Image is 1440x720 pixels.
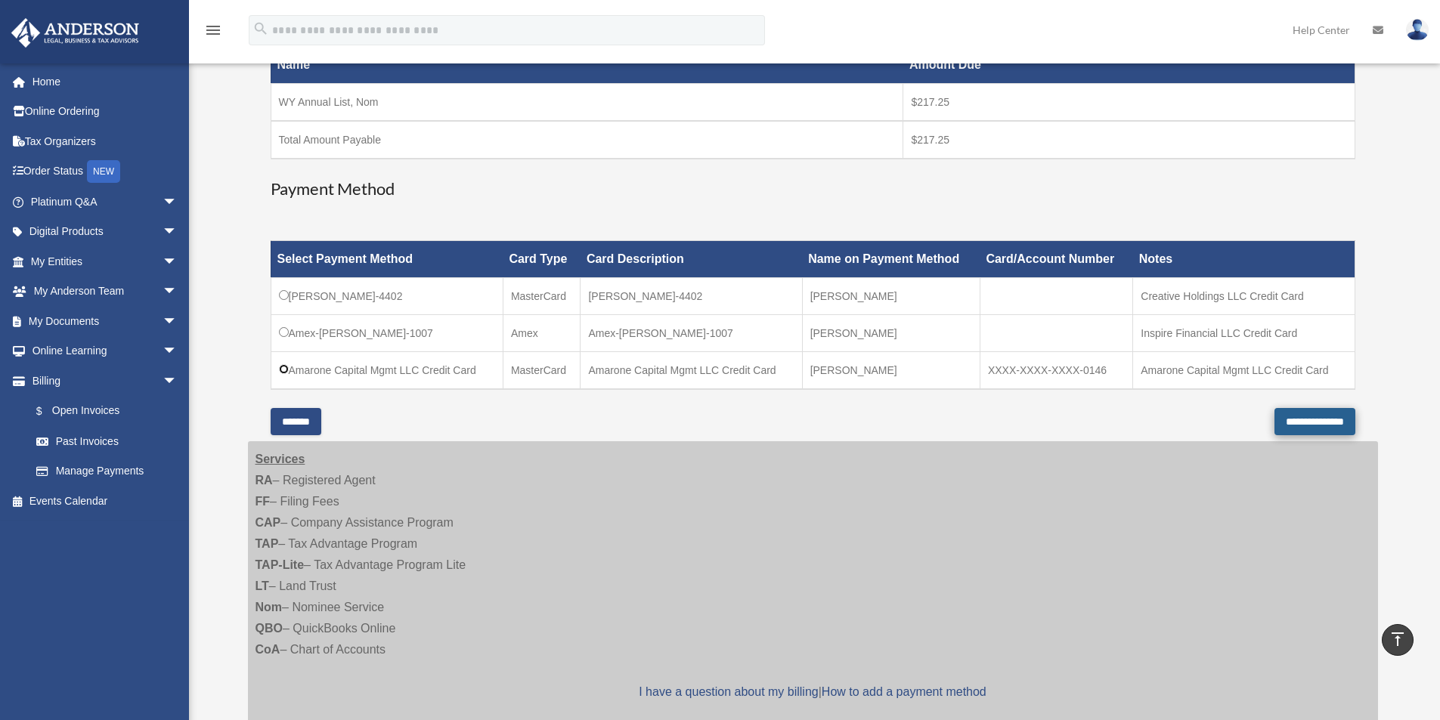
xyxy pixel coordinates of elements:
th: Notes [1133,241,1355,278]
td: $217.25 [903,121,1355,159]
td: [PERSON_NAME] [802,278,980,315]
th: Amount Due [903,47,1355,84]
a: Tax Organizers [11,126,200,156]
a: My Entitiesarrow_drop_down [11,246,200,277]
a: menu [204,26,222,39]
span: $ [45,402,52,421]
span: arrow_drop_down [163,336,193,367]
a: Online Learningarrow_drop_down [11,336,200,366]
span: arrow_drop_down [163,246,193,277]
a: vertical_align_top [1382,624,1414,656]
p: | [255,681,1370,703]
a: Events Calendar [11,486,200,516]
td: Amex [503,315,581,352]
td: Total Amount Payable [271,121,903,159]
td: Amarone Capital Mgmt LLC Credit Card [581,352,802,390]
a: My Anderson Teamarrow_drop_down [11,277,200,307]
strong: CAP [255,516,281,529]
img: User Pic [1406,19,1429,41]
td: Amarone Capital Mgmt LLC Credit Card [1133,352,1355,390]
i: menu [204,21,222,39]
strong: TAP-Lite [255,558,305,571]
td: Amex-[PERSON_NAME]-1007 [271,315,503,352]
th: Card/Account Number [980,241,1132,278]
td: [PERSON_NAME] [802,352,980,390]
h3: Payment Method [271,178,1355,201]
td: WY Annual List, Nom [271,84,903,122]
td: XXXX-XXXX-XXXX-0146 [980,352,1132,390]
th: Name on Payment Method [802,241,980,278]
td: $217.25 [903,84,1355,122]
a: Home [11,66,200,97]
a: Digital Productsarrow_drop_down [11,217,200,247]
a: I have a question about my billing [639,685,818,698]
td: [PERSON_NAME] [802,315,980,352]
a: Billingarrow_drop_down [11,366,193,396]
span: arrow_drop_down [163,187,193,218]
th: Card Type [503,241,581,278]
td: Inspire Financial LLC Credit Card [1133,315,1355,352]
td: [PERSON_NAME]-4402 [581,278,802,315]
img: Anderson Advisors Platinum Portal [7,18,144,48]
a: Past Invoices [21,426,193,456]
span: arrow_drop_down [163,217,193,248]
a: $Open Invoices [21,396,185,427]
strong: QBO [255,622,283,635]
i: search [252,20,269,37]
strong: CoA [255,643,280,656]
strong: Nom [255,601,283,613]
a: My Documentsarrow_drop_down [11,306,200,336]
td: MasterCard [503,278,581,315]
a: Order StatusNEW [11,156,200,187]
td: MasterCard [503,352,581,390]
th: Select Payment Method [271,241,503,278]
td: Creative Holdings LLC Credit Card [1133,278,1355,315]
a: How to add a payment method [822,685,986,698]
span: arrow_drop_down [163,306,193,337]
strong: TAP [255,537,279,550]
strong: RA [255,474,273,487]
td: [PERSON_NAME]-4402 [271,278,503,315]
th: Name [271,47,903,84]
th: Card Description [581,241,802,278]
div: NEW [87,160,120,183]
strong: FF [255,495,271,508]
strong: LT [255,579,269,592]
td: Amarone Capital Mgmt LLC Credit Card [271,352,503,390]
span: arrow_drop_down [163,277,193,307]
strong: Services [255,453,305,465]
td: Amex-[PERSON_NAME]-1007 [581,315,802,352]
a: Manage Payments [21,456,193,487]
a: Platinum Q&Aarrow_drop_down [11,187,200,217]
span: arrow_drop_down [163,366,193,397]
a: Online Ordering [11,97,200,127]
i: vertical_align_top [1389,630,1407,648]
